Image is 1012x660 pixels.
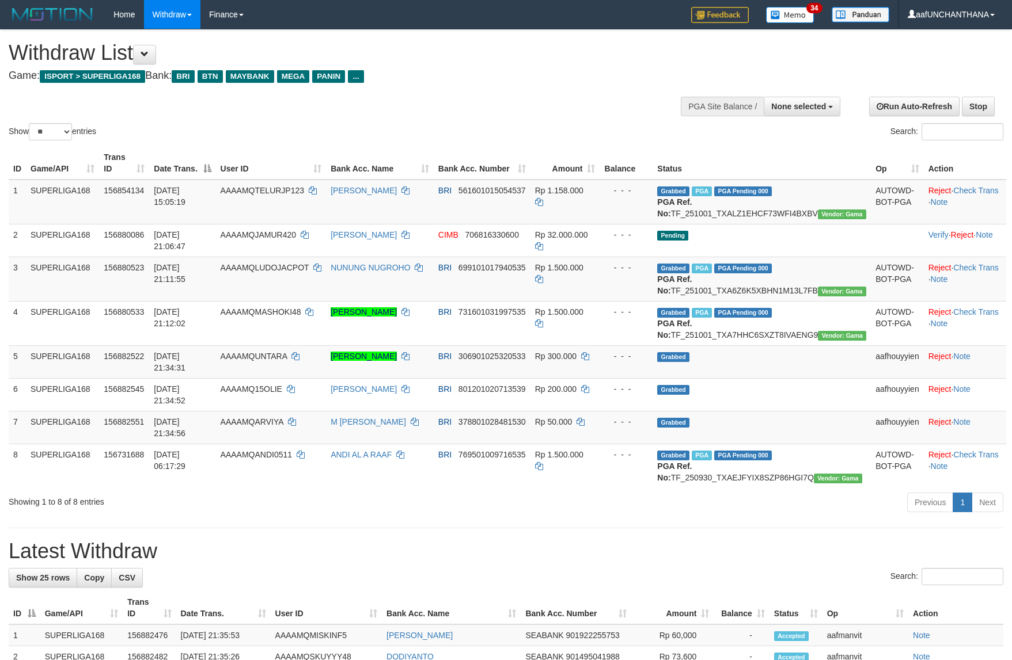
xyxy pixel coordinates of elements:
[924,257,1006,301] td: · ·
[9,180,26,224] td: 1
[9,224,26,257] td: 2
[924,444,1006,488] td: · ·
[221,417,283,426] span: AAAAMQARVIYA
[172,70,194,83] span: BRI
[221,307,301,316] span: AAAAMQMASHOKI48
[154,417,185,438] span: [DATE] 21:34:56
[226,70,274,83] span: MAYBANK
[271,624,382,646] td: AAAAMQMISKINF5
[26,180,99,224] td: SUPERLIGA168
[149,147,215,180] th: Date Trans.: activate to sort column descending
[953,307,999,316] a: Check Trans
[535,417,573,426] span: Rp 50.000
[9,568,77,587] a: Show 25 rows
[535,186,583,195] span: Rp 1.158.000
[928,352,952,361] a: Reject
[104,263,144,272] span: 156880523
[458,263,526,272] span: Copy 699101017940535 to clipboard
[928,307,952,316] a: Reject
[438,450,452,459] span: BRI
[104,230,144,239] span: 156880086
[104,384,144,394] span: 156882545
[692,264,712,273] span: Marked by aafromsomean
[9,147,26,180] th: ID
[976,230,993,239] a: Note
[9,345,26,378] td: 5
[714,308,772,318] span: PGA Pending
[40,70,145,83] span: ISPORT > SUPERLIGA168
[814,474,862,483] span: Vendor URL: https://trx31.1velocity.biz
[111,568,143,587] a: CSV
[154,230,185,251] span: [DATE] 21:06:47
[26,257,99,301] td: SUPERLIGA168
[714,264,772,273] span: PGA Pending
[714,451,772,460] span: PGA Pending
[26,378,99,411] td: SUPERLIGA168
[331,417,406,426] a: M [PERSON_NAME]
[692,308,712,318] span: Marked by aafromsomean
[530,147,600,180] th: Amount: activate to sort column ascending
[535,230,588,239] span: Rp 32.000.000
[653,301,871,345] td: TF_251001_TXA7HHC6SXZT8IVAENG9
[9,411,26,444] td: 7
[331,186,397,195] a: [PERSON_NAME]
[953,384,971,394] a: Note
[604,350,648,362] div: - - -
[871,147,924,180] th: Op: activate to sort column ascending
[119,573,135,582] span: CSV
[953,352,971,361] a: Note
[657,352,689,362] span: Grabbed
[657,385,689,395] span: Grabbed
[657,451,689,460] span: Grabbed
[931,274,948,284] a: Note
[604,383,648,395] div: - - -
[438,307,452,316] span: BRI
[764,97,840,116] button: None selected
[931,319,948,328] a: Note
[766,7,814,23] img: Button%20Memo.svg
[154,186,185,207] span: [DATE] 15:05:19
[40,592,123,624] th: Game/API: activate to sort column ascending
[154,384,185,405] span: [DATE] 21:34:52
[386,631,453,640] a: [PERSON_NAME]
[123,592,176,624] th: Trans ID: activate to sort column ascending
[823,624,908,646] td: aafmanvit
[9,491,413,508] div: Showing 1 to 8 of 8 entries
[774,631,809,641] span: Accepted
[40,624,123,646] td: SUPERLIGA168
[928,263,952,272] a: Reject
[221,384,282,394] span: AAAAMQ15OLIE
[104,307,144,316] span: 156880533
[951,230,974,239] a: Reject
[890,568,1003,585] label: Search:
[604,416,648,428] div: - - -
[221,230,296,239] span: AAAAMQJAMUR420
[535,450,583,459] span: Rp 1.500.000
[907,493,953,512] a: Previous
[924,224,1006,257] td: · ·
[99,147,149,180] th: Trans ID: activate to sort column ascending
[931,197,948,207] a: Note
[26,444,99,488] td: SUPERLIGA168
[154,307,185,328] span: [DATE] 21:12:02
[908,592,1003,624] th: Action
[26,147,99,180] th: Game/API: activate to sort column ascending
[331,450,392,459] a: ANDI AL A RAAF
[331,230,397,239] a: [PERSON_NAME]
[922,568,1003,585] input: Search:
[953,493,972,512] a: 1
[458,417,526,426] span: Copy 378801028481530 to clipboard
[535,352,577,361] span: Rp 300.000
[657,274,692,295] b: PGA Ref. No:
[438,352,452,361] span: BRI
[29,123,72,140] select: Showentries
[312,70,345,83] span: PANIN
[535,263,583,272] span: Rp 1.500.000
[331,263,410,272] a: NUNUNG NUGROHO
[9,540,1003,563] h1: Latest Withdraw
[458,384,526,394] span: Copy 801201020713539 to clipboard
[198,70,223,83] span: BTN
[176,592,271,624] th: Date Trans.: activate to sort column ascending
[818,287,866,296] span: Vendor URL: https://trx31.1velocity.biz
[653,444,871,488] td: TF_250930_TXAEJFYIX8SZP86HGI7Q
